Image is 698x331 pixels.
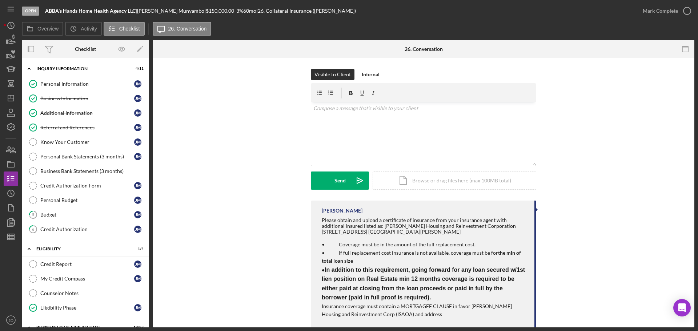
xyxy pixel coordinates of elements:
div: Know Your Customer [40,139,134,145]
div: $150,000.00 [206,8,236,14]
label: Overview [37,26,59,32]
a: Counselor Notes [25,286,145,300]
div: Internal [362,69,380,80]
span: In addition to this requirement, going forward for any loan secured w/1st lien position on Real E... [322,267,525,301]
div: J M [134,275,141,282]
div: Open Intercom Messenger [673,299,691,316]
div: J M [134,138,141,146]
div: Personal Information [40,81,134,87]
div: Please obtain and upload a certificate of insurance from your insurance agent with additional ins... [322,217,527,235]
div: Send [334,171,346,190]
div: Business Bank Statements (3 months) [40,168,145,174]
text: SO [8,318,13,322]
div: Personal Budget [40,197,134,203]
div: Credit Authorization Form [40,183,134,189]
p: • If full replacement cost insurance is not available, coverage must be for [322,249,527,265]
p: • Coverage must be in the amount of the full replacement cost. [322,241,527,249]
div: Visible to Client [314,69,351,80]
a: Referral and ReferencesJM [25,120,145,135]
tspan: 6 [32,227,35,231]
a: Credit Authorization FormJM [25,178,145,193]
div: BUSINESS LOAN APPLICATION [36,325,125,330]
div: | [45,8,137,14]
a: Credit ReportJM [25,257,145,271]
div: Counselor Notes [40,290,145,296]
div: Credit Report [40,261,134,267]
a: Know Your CustomerJM [25,135,145,149]
div: 3 % [236,8,243,14]
b: ABBA’s Hands Home Health Agency LLC [45,8,136,14]
button: Send [311,171,369,190]
button: Checklist [104,22,145,36]
div: [PERSON_NAME] [322,208,362,214]
label: Checklist [119,26,140,32]
button: SO [4,313,18,327]
div: J M [134,124,141,131]
a: Personal Bank Statements (3 months)JM [25,149,145,164]
div: Business Information [40,96,134,101]
div: J M [134,211,141,218]
div: 60 mo [243,8,256,14]
tspan: 5 [32,212,34,217]
div: Budget [40,212,134,218]
strong: • [322,267,525,301]
button: Overview [22,22,63,36]
div: Personal Bank Statements (3 months) [40,154,134,160]
a: Business InformationJM [25,91,145,106]
div: | 26. Collateral Insurance ([PERSON_NAME]) [256,8,356,14]
div: Additional Information [40,110,134,116]
div: 26. Conversation [405,46,443,52]
a: Personal InformationJM [25,77,145,91]
a: 5BudgetJM [25,207,145,222]
a: Additional InformationJM [25,106,145,120]
a: Business Bank Statements (3 months) [25,164,145,178]
div: Eligibility Phase [40,305,134,311]
button: Internal [358,69,383,80]
button: Activity [65,22,101,36]
div: Referral and References [40,125,134,130]
div: J M [134,109,141,117]
p: Insurance coverage must contain a MORTGAGEE CLAUSE in favor [PERSON_NAME] Housing and Reinvestmen... [322,302,527,319]
div: J M [134,182,141,189]
a: Personal BudgetJM [25,193,145,207]
div: 1 / 4 [131,247,144,251]
div: J M [134,153,141,160]
div: My Credit Compass [40,276,134,282]
div: J M [134,80,141,88]
a: My Credit CompassJM [25,271,145,286]
a: Eligibility PhaseJM [25,300,145,315]
a: 6Credit AuthorizationJM [25,222,145,237]
div: Credit Authorization [40,226,134,232]
button: 26. Conversation [153,22,212,36]
div: Checklist [75,46,96,52]
button: Mark Complete [635,4,694,18]
label: Activity [81,26,97,32]
div: ELIGIBILITY [36,247,125,251]
div: Open [22,7,39,16]
div: J M [134,226,141,233]
div: J M [134,95,141,102]
div: Mark Complete [643,4,678,18]
div: J M [134,261,141,268]
div: 4 / 11 [131,66,144,71]
label: 26. Conversation [168,26,207,32]
div: 19 / 27 [131,325,144,330]
div: J M [134,304,141,311]
button: Visible to Client [311,69,354,80]
div: J M [134,197,141,204]
div: [PERSON_NAME] Munyambo | [137,8,206,14]
div: INQUIRY INFORMATION [36,66,125,71]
